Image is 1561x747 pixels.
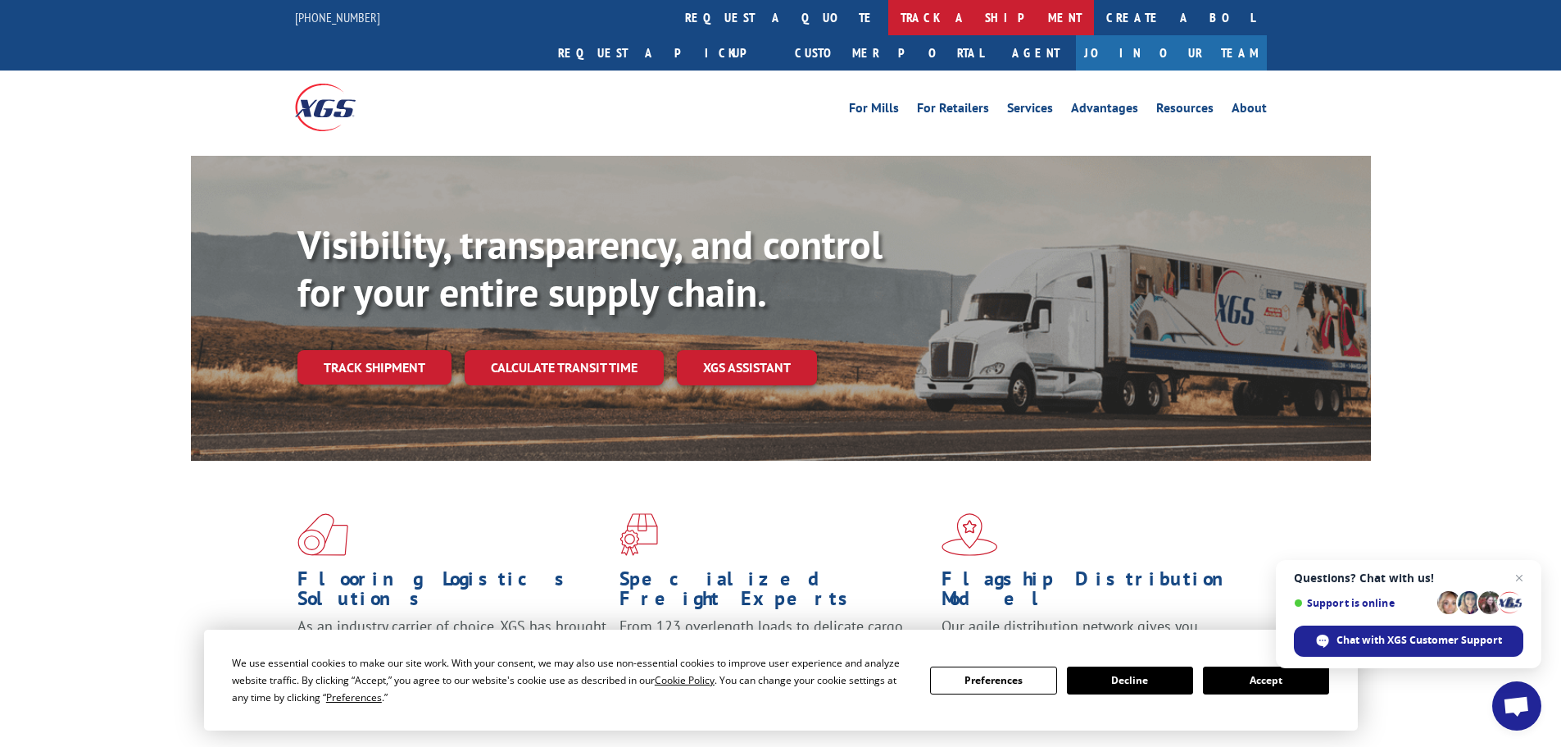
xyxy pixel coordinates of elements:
a: For Retailers [917,102,989,120]
a: [PHONE_NUMBER] [295,9,380,25]
a: Customer Portal [783,35,996,71]
a: About [1232,102,1267,120]
button: Accept [1203,667,1329,695]
span: Chat with XGS Customer Support [1294,626,1523,657]
span: Preferences [326,690,382,704]
a: For Mills [849,102,899,120]
a: Advantages [1071,102,1138,120]
a: XGS ASSISTANT [677,350,817,385]
h1: Flagship Distribution Model [942,569,1251,617]
a: Calculate transit time [465,350,664,385]
a: Resources [1156,102,1214,120]
span: Support is online [1294,597,1432,609]
p: From 123 overlength loads to delicate cargo, our experienced staff knows the best way to move you... [619,617,929,690]
img: xgs-icon-total-supply-chain-intelligence-red [297,513,348,556]
a: Agent [996,35,1076,71]
h1: Flooring Logistics Solutions [297,569,607,617]
button: Decline [1067,667,1193,695]
span: Our agile distribution network gives you nationwide inventory management on demand. [942,617,1243,655]
b: Visibility, transparency, and control for your entire supply chain. [297,219,883,317]
div: We use essential cookies to make our site work. With your consent, we may also use non-essential ... [232,654,910,706]
span: Chat with XGS Customer Support [1336,633,1502,648]
a: Request a pickup [546,35,783,71]
img: xgs-icon-flagship-distribution-model-red [942,513,998,556]
span: As an industry carrier of choice, XGS has brought innovation and dedication to flooring logistics... [297,617,606,675]
a: Track shipment [297,350,452,385]
a: Join Our Team [1076,35,1267,71]
h1: Specialized Freight Experts [619,569,929,617]
div: Cookie Consent Prompt [204,630,1358,731]
span: Questions? Chat with us! [1294,572,1523,585]
img: xgs-icon-focused-on-flooring-red [619,513,658,556]
a: Open chat [1492,681,1541,731]
span: Cookie Policy [655,673,715,687]
button: Preferences [930,667,1056,695]
a: Services [1007,102,1053,120]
